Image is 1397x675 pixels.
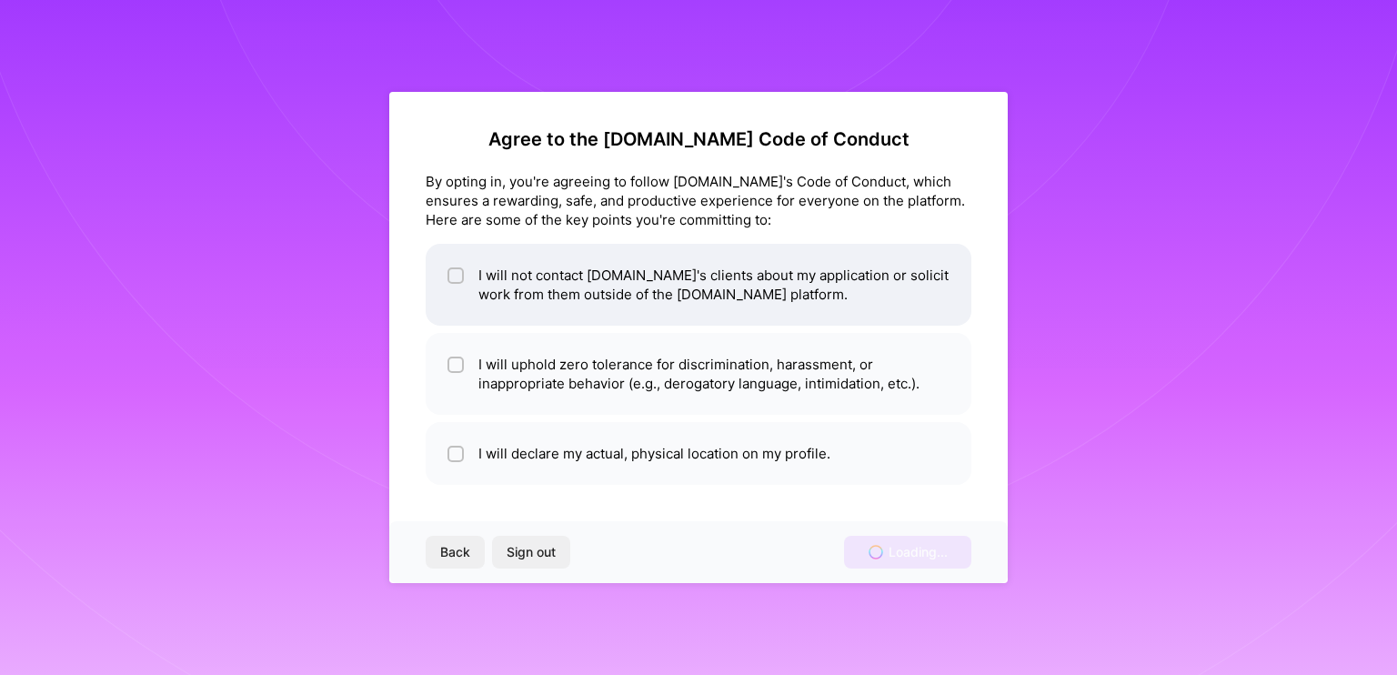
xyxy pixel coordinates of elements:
li: I will uphold zero tolerance for discrimination, harassment, or inappropriate behavior (e.g., der... [426,333,971,415]
h2: Agree to the [DOMAIN_NAME] Code of Conduct [426,128,971,150]
li: I will declare my actual, physical location on my profile. [426,422,971,485]
span: Sign out [507,543,556,561]
div: By opting in, you're agreeing to follow [DOMAIN_NAME]'s Code of Conduct, which ensures a rewardin... [426,172,971,229]
span: Back [440,543,470,561]
button: Sign out [492,536,570,569]
li: I will not contact [DOMAIN_NAME]'s clients about my application or solicit work from them outside... [426,244,971,326]
button: Back [426,536,485,569]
